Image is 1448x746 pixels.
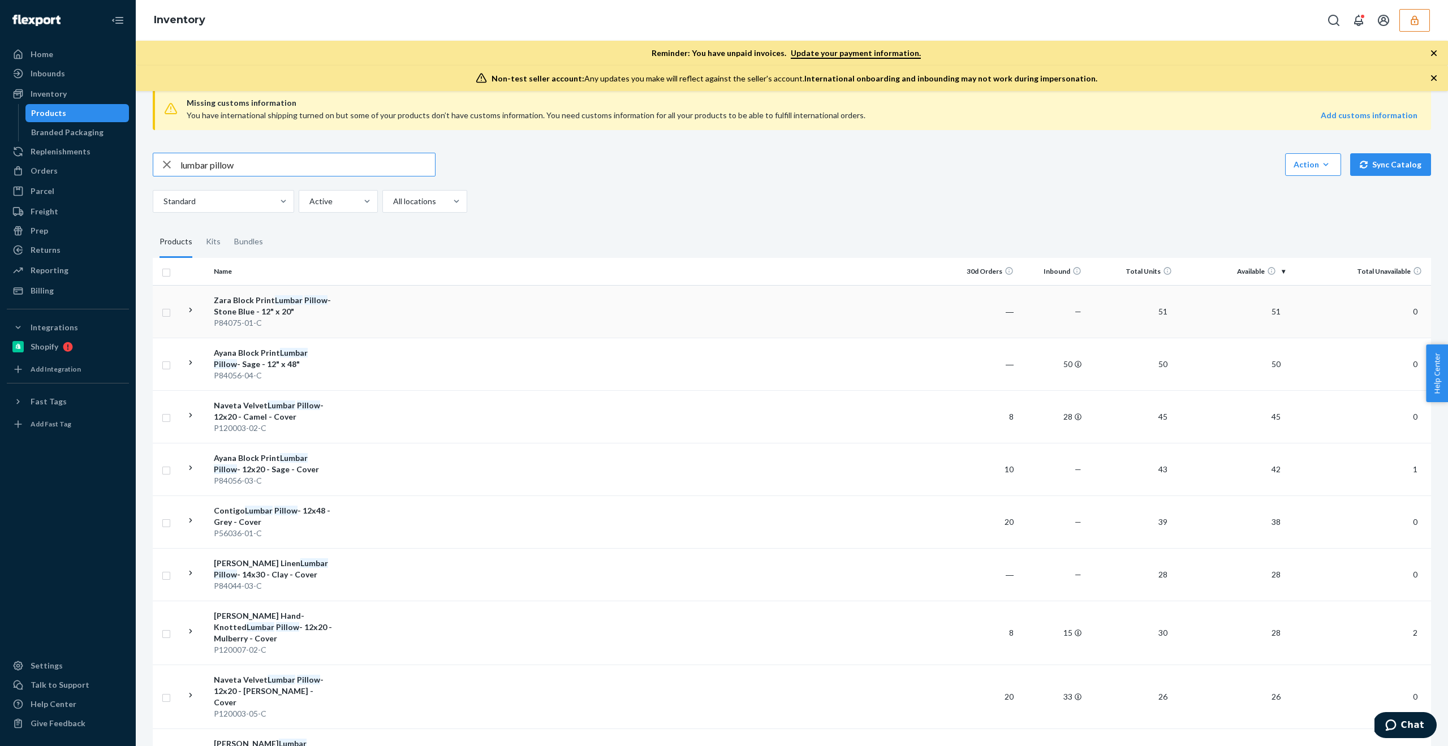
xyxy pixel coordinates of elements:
em: Pillow [304,295,327,305]
span: 51 [1267,307,1285,316]
div: Help Center [31,698,76,710]
span: 28 [1267,570,1285,579]
td: 20 [950,495,1018,548]
em: Lumbar [280,348,308,357]
strong: Add customs information [1321,110,1417,120]
img: Flexport logo [12,15,61,26]
span: 26 [1267,692,1285,701]
button: Close Navigation [106,9,129,32]
td: 8 [950,601,1018,665]
input: Active [308,196,309,207]
span: 2 [1408,628,1422,637]
button: Help Center [1426,344,1448,402]
input: All locations [392,196,393,207]
td: 20 [950,665,1018,728]
div: P84056-03-C [214,475,332,486]
a: Parcel [7,182,129,200]
button: Talk to Support [7,676,129,694]
div: Products [31,107,66,119]
td: 15 [1018,601,1086,665]
div: Billing [31,285,54,296]
td: ― [950,285,1018,338]
a: Home [7,45,129,63]
button: Integrations [7,318,129,337]
span: 50 [1154,359,1172,369]
div: P84044-03-C [214,580,332,592]
div: Action [1294,159,1333,170]
a: Add Fast Tag [7,415,129,433]
a: Billing [7,282,129,300]
div: You have international shipping turned on but some of your products don’t have customs informatio... [187,110,1171,121]
span: Missing customs information [187,96,1417,110]
div: [PERSON_NAME] Linen - 14x30 - Clay - Cover [214,558,332,580]
th: 30d Orders [950,258,1018,285]
div: Add Integration [31,364,81,374]
em: Pillow [214,359,237,369]
em: Lumbar [268,675,295,684]
div: P84056-04-C [214,370,332,381]
span: 50 [1267,359,1285,369]
a: Add Integration [7,360,129,378]
div: Integrations [31,322,78,333]
span: Non-test seller account: [492,74,584,83]
button: Action [1285,153,1341,176]
em: Lumbar [300,558,328,568]
button: Open account menu [1372,9,1395,32]
th: Name [209,258,337,285]
button: Open notifications [1347,9,1370,32]
td: ― [950,338,1018,390]
th: Inbound [1018,258,1086,285]
div: Zara Block Print - Stone Blue - 12" x 20" [214,295,332,317]
span: 0 [1408,692,1422,701]
button: Give Feedback [7,714,129,732]
span: 28 [1267,628,1285,637]
th: Total Unavailable [1290,258,1431,285]
a: Inbounds [7,64,129,83]
div: P84075-01-C [214,317,332,329]
div: P120007-02-C [214,644,332,656]
a: Inventory [7,85,129,103]
span: — [1075,464,1081,474]
button: Sync Catalog [1350,153,1431,176]
span: 38 [1267,517,1285,527]
th: Available [1176,258,1290,285]
div: Shopify [31,341,58,352]
input: Search inventory by name or sku [180,153,435,176]
td: ― [950,548,1018,601]
em: Pillow [276,622,299,632]
td: 33 [1018,665,1086,728]
div: Orders [31,165,58,176]
div: Freight [31,206,58,217]
em: Lumbar [245,506,273,515]
a: Freight [7,202,129,221]
a: Shopify [7,338,129,356]
span: 39 [1154,517,1172,527]
td: 8 [950,390,1018,443]
div: Fast Tags [31,396,67,407]
button: Open Search Box [1322,9,1345,32]
a: Update your payment information. [791,48,921,59]
em: Pillow [274,506,298,515]
div: Prep [31,225,48,236]
em: Lumbar [280,453,308,463]
td: 50 [1018,338,1086,390]
span: 45 [1267,412,1285,421]
a: Settings [7,657,129,675]
em: Pillow [214,464,237,474]
span: 0 [1408,570,1422,579]
div: Give Feedback [31,718,85,729]
span: 26 [1154,692,1172,701]
span: 42 [1267,464,1285,474]
a: Add customs information [1321,110,1417,121]
a: Prep [7,222,129,240]
button: Fast Tags [7,393,129,411]
div: Parcel [31,186,54,197]
span: 0 [1408,359,1422,369]
div: Reporting [31,265,68,276]
div: Naveta Velvet - 12x20 - Camel - Cover [214,400,332,422]
td: 28 [1018,390,1086,443]
div: Inbounds [31,68,65,79]
input: Standard [162,196,163,207]
em: Lumbar [275,295,303,305]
